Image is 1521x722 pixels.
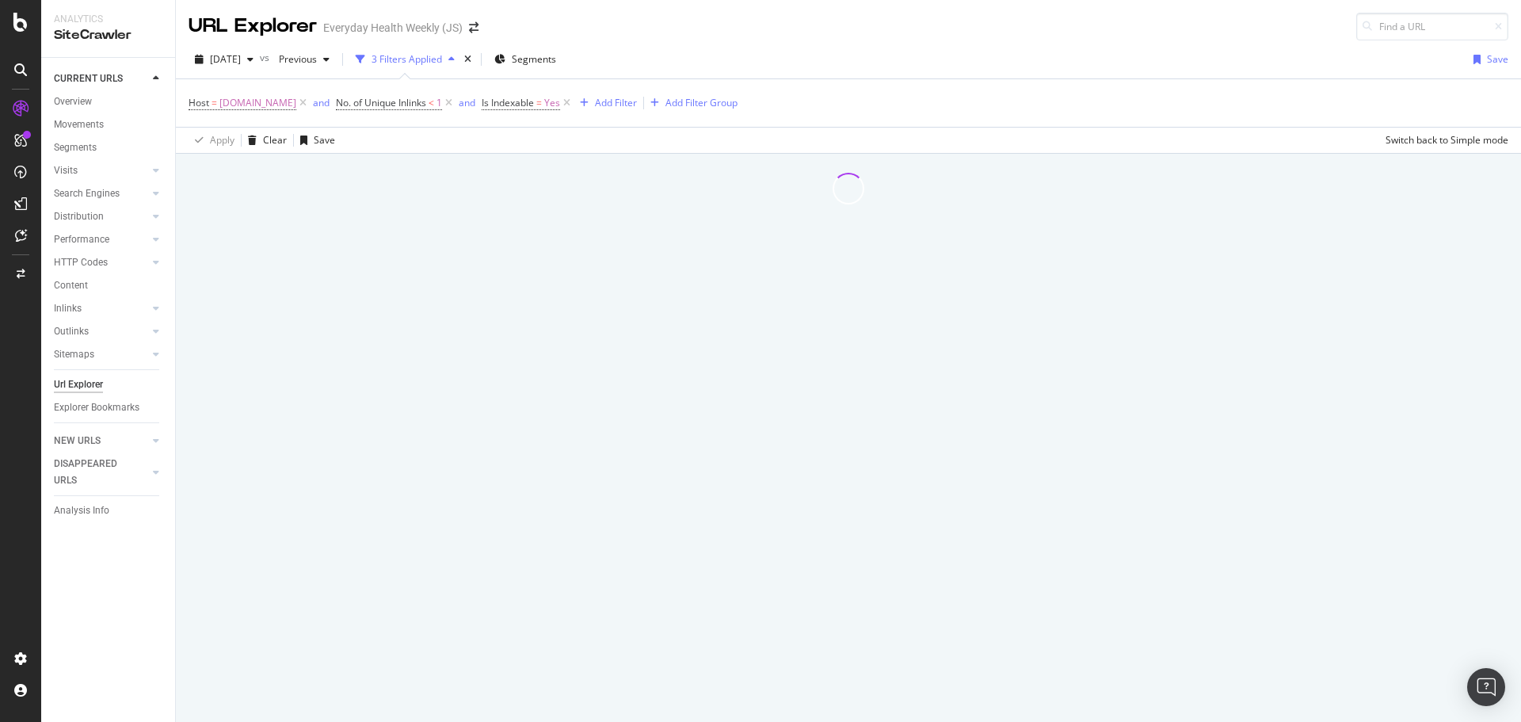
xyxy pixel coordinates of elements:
[54,277,164,294] a: Content
[336,96,426,109] span: No. of Unique Inlinks
[488,47,562,72] button: Segments
[54,399,139,416] div: Explorer Bookmarks
[54,433,148,449] a: NEW URLS
[210,133,234,147] div: Apply
[54,346,94,363] div: Sitemaps
[54,185,120,202] div: Search Engines
[314,133,335,147] div: Save
[54,185,148,202] a: Search Engines
[665,96,738,109] div: Add Filter Group
[436,92,442,114] span: 1
[54,231,148,248] a: Performance
[459,96,475,109] div: and
[1487,52,1508,66] div: Save
[212,96,217,109] span: =
[1467,668,1505,706] div: Open Intercom Messenger
[54,254,108,271] div: HTTP Codes
[54,323,148,340] a: Outlinks
[1356,13,1508,40] input: Find a URL
[1467,47,1508,72] button: Save
[54,139,97,156] div: Segments
[372,52,442,66] div: 3 Filters Applied
[54,399,164,416] a: Explorer Bookmarks
[54,117,104,133] div: Movements
[54,162,148,179] a: Visits
[644,94,738,113] button: Add Filter Group
[469,22,478,33] div: arrow-right-arrow-left
[54,71,123,87] div: CURRENT URLS
[54,71,148,87] a: CURRENT URLS
[544,92,560,114] span: Yes
[1379,128,1508,153] button: Switch back to Simple mode
[273,47,336,72] button: Previous
[54,376,103,393] div: Url Explorer
[54,26,162,44] div: SiteCrawler
[54,94,164,110] a: Overview
[219,92,296,114] span: [DOMAIN_NAME]
[263,133,287,147] div: Clear
[1386,133,1508,147] div: Switch back to Simple mode
[189,13,317,40] div: URL Explorer
[54,502,164,519] a: Analysis Info
[54,94,92,110] div: Overview
[54,456,148,489] a: DISAPPEARED URLS
[54,300,82,317] div: Inlinks
[54,502,109,519] div: Analysis Info
[595,96,637,109] div: Add Filter
[54,13,162,26] div: Analytics
[54,254,148,271] a: HTTP Codes
[210,52,241,66] span: 2025 Sep. 16th
[429,96,434,109] span: <
[54,346,148,363] a: Sitemaps
[54,117,164,133] a: Movements
[512,52,556,66] span: Segments
[54,323,89,340] div: Outlinks
[459,95,475,110] button: and
[294,128,335,153] button: Save
[54,162,78,179] div: Visits
[54,376,164,393] a: Url Explorer
[54,208,104,225] div: Distribution
[54,433,101,449] div: NEW URLS
[323,20,463,36] div: Everyday Health Weekly (JS)
[54,231,109,248] div: Performance
[189,47,260,72] button: [DATE]
[260,51,273,64] span: vs
[54,456,134,489] div: DISAPPEARED URLS
[242,128,287,153] button: Clear
[54,277,88,294] div: Content
[189,96,209,109] span: Host
[189,128,234,153] button: Apply
[54,139,164,156] a: Segments
[574,94,637,113] button: Add Filter
[313,96,330,109] div: and
[54,208,148,225] a: Distribution
[536,96,542,109] span: =
[349,47,461,72] button: 3 Filters Applied
[482,96,534,109] span: Is Indexable
[273,52,317,66] span: Previous
[313,95,330,110] button: and
[54,300,148,317] a: Inlinks
[461,52,475,67] div: times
